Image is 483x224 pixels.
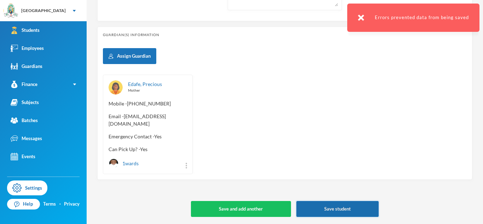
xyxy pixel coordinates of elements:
div: Guardian(s) Information [103,32,467,38]
div: · [59,201,61,208]
div: Students [11,27,40,34]
div: Subjects [11,99,39,106]
div: Errors prevented data from being saved [347,4,479,32]
div: Guardians [11,63,42,70]
span: Emergency Contact - Yes [109,133,187,140]
div: 1 wards [109,158,139,168]
a: Edafe, Precious [128,81,162,87]
div: Mother [128,88,187,93]
img: STUDENT [109,159,118,168]
img: add user [109,54,114,59]
img: logo [4,4,18,18]
div: Events [11,153,35,160]
div: Employees [11,45,44,52]
a: Help [7,199,40,209]
a: Settings [7,180,47,195]
button: Save student [296,201,379,217]
button: Assign Guardian [103,48,156,64]
span: Email - [EMAIL_ADDRESS][DOMAIN_NAME] [109,113,187,127]
button: Save and add another [191,201,291,217]
img: more_vert [186,163,187,168]
img: GUARDIAN [109,80,123,94]
div: Batches [11,117,38,124]
span: Mobile - [PHONE_NUMBER] [109,100,187,107]
div: [GEOGRAPHIC_DATA] [21,7,66,14]
a: Terms [43,201,56,208]
a: Privacy [64,201,80,208]
div: Finance [11,81,37,88]
div: Messages [11,135,42,142]
span: Can Pick Up? - Yes [109,145,187,153]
